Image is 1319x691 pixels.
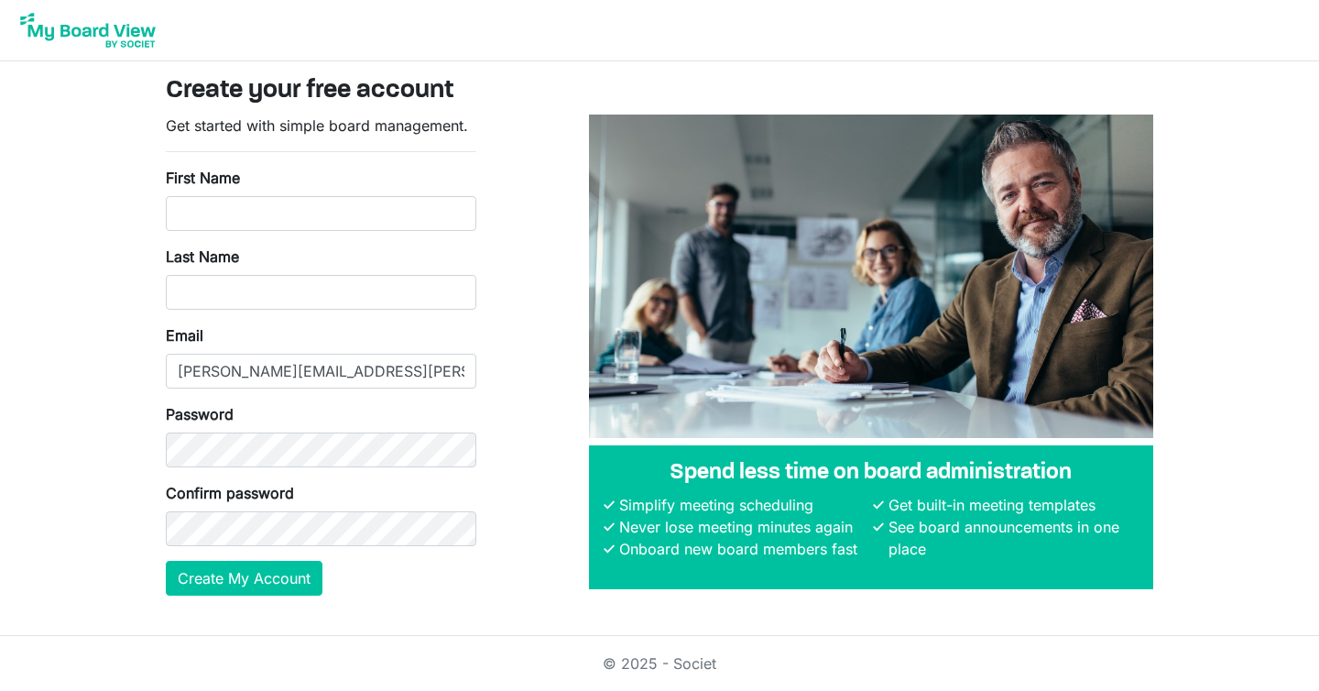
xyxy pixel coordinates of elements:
img: A photograph of board members sitting at a table [589,115,1153,438]
a: © 2025 - Societ [603,654,716,673]
h3: Create your free account [166,76,1153,107]
li: Get built-in meeting templates [884,494,1139,516]
label: First Name [166,167,240,189]
button: Create My Account [166,561,322,596]
h4: Spend less time on board administration [604,460,1139,487]
label: Confirm password [166,482,294,504]
span: Get started with simple board management. [166,116,468,135]
li: Onboard new board members fast [615,538,869,560]
label: Password [166,403,234,425]
img: My Board View Logo [15,7,161,53]
li: Never lose meeting minutes again [615,516,869,538]
label: Email [166,324,203,346]
li: See board announcements in one place [884,516,1139,560]
li: Simplify meeting scheduling [615,494,869,516]
label: Last Name [166,246,239,268]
